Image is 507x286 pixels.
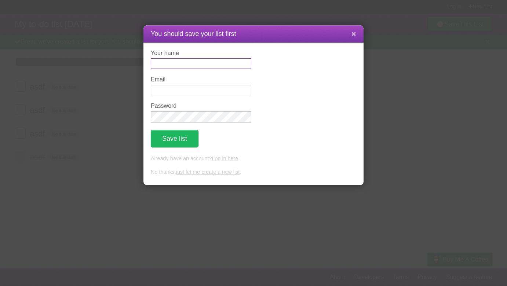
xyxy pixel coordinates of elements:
a: Log in here [212,155,238,161]
h1: You should save your list first [151,29,356,39]
p: Already have an account? . [151,155,356,163]
label: Email [151,76,251,83]
label: Your name [151,50,251,56]
button: Save list [151,130,198,147]
label: Password [151,103,251,109]
p: No thanks, . [151,168,356,176]
a: just let me create a new list [176,169,240,175]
